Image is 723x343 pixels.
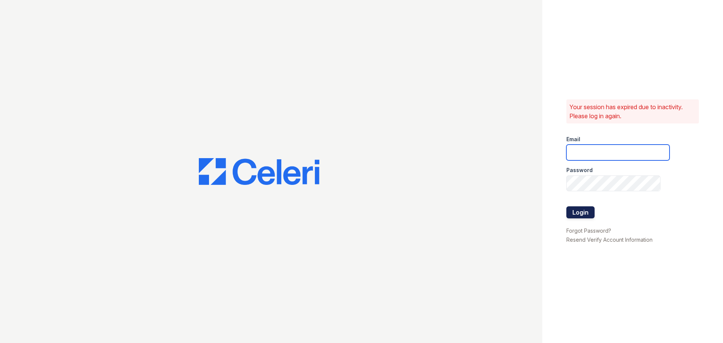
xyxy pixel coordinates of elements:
a: Resend Verify Account Information [566,236,653,243]
p: Your session has expired due to inactivity. Please log in again. [569,102,696,120]
label: Password [566,166,593,174]
a: Forgot Password? [566,227,611,234]
img: CE_Logo_Blue-a8612792a0a2168367f1c8372b55b34899dd931a85d93a1a3d3e32e68fde9ad4.png [199,158,319,185]
label: Email [566,136,580,143]
button: Login [566,206,595,218]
